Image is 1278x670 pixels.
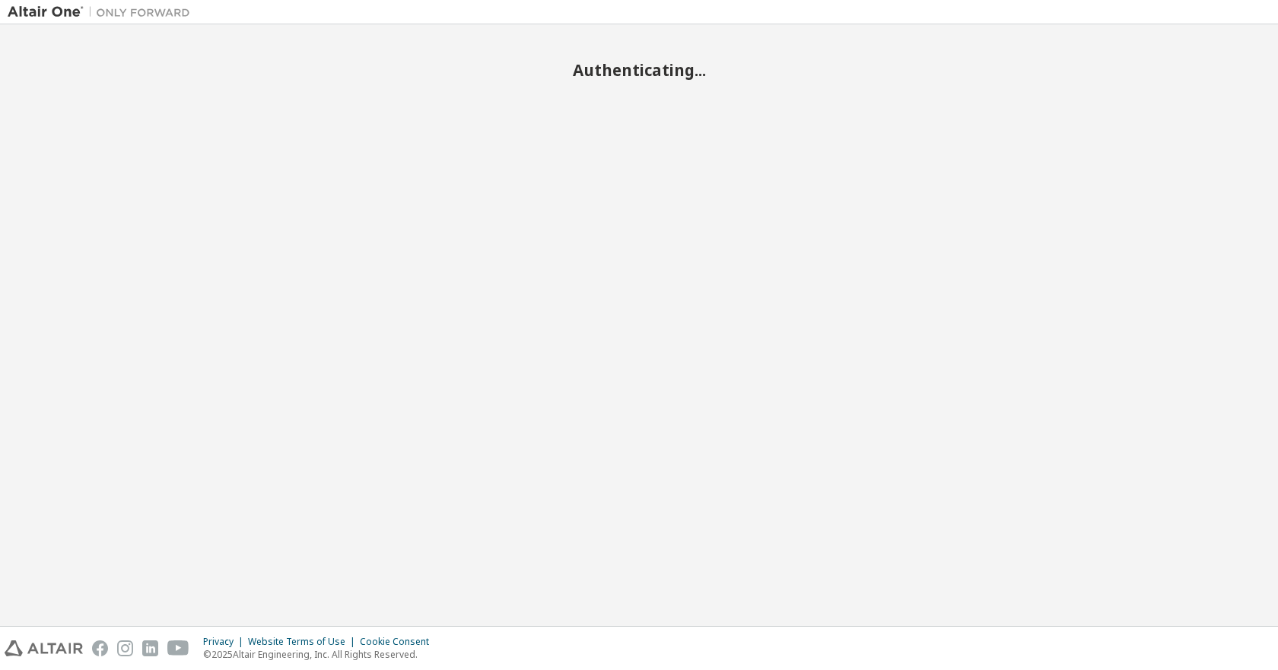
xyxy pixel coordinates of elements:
[248,636,360,648] div: Website Terms of Use
[203,636,248,648] div: Privacy
[360,636,438,648] div: Cookie Consent
[8,60,1270,80] h2: Authenticating...
[142,640,158,656] img: linkedin.svg
[8,5,198,20] img: Altair One
[203,648,438,661] p: © 2025 Altair Engineering, Inc. All Rights Reserved.
[117,640,133,656] img: instagram.svg
[92,640,108,656] img: facebook.svg
[167,640,189,656] img: youtube.svg
[5,640,83,656] img: altair_logo.svg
